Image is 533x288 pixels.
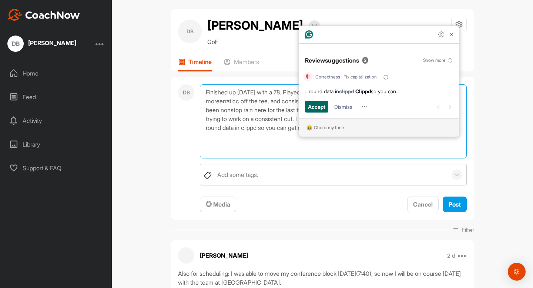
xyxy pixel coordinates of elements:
div: Feed [4,88,108,106]
button: Cancel [407,197,439,212]
div: [PERSON_NAME] [28,40,76,46]
div: DB [178,84,194,101]
img: CoachNow [7,9,80,21]
div: Open Intercom Messenger [508,263,526,281]
p: Members [234,58,259,66]
span: Cancel [413,201,433,208]
textarea: To enrich screen reader interactions, please activate Accessibility in Grammarly extension settings [200,84,467,158]
div: Support & FAQ [4,159,108,177]
p: Filter [462,225,474,234]
div: Add some tags. [217,170,258,179]
p: [PERSON_NAME] [200,251,248,260]
p: 2 d [447,252,455,259]
img: arrow-down [312,24,317,28]
p: Golf [207,37,320,46]
button: Media [200,197,236,212]
span: Media [206,201,230,208]
div: DB [178,20,202,43]
span: Post [449,201,461,208]
div: DB [7,36,24,52]
div: Also for scheduling: I was able to move my conference block [DATE](7:40), so now I will be on cou... [178,269,467,287]
div: Activity [4,111,108,130]
div: Library [4,135,108,154]
p: Timeline [188,58,212,66]
div: Home [4,64,108,83]
button: Post [443,197,467,212]
h2: [PERSON_NAME] [207,17,303,34]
